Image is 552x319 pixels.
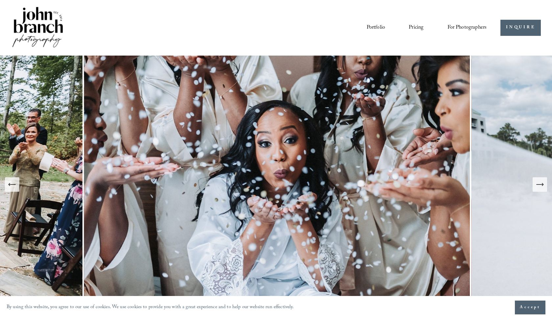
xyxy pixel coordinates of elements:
span: Accept [520,304,540,311]
button: Previous Slide [5,177,19,192]
button: Next Slide [533,177,547,192]
a: Portfolio [367,22,385,33]
button: Accept [515,301,545,314]
p: By using this website, you agree to our use of cookies. We use cookies to provide you with a grea... [7,303,294,312]
a: Pricing [409,22,424,33]
img: John Branch IV Photography [11,6,64,50]
a: INQUIRE [500,20,541,36]
img: The Cookery Wedding Photography [84,56,471,314]
a: folder dropdown [448,22,487,33]
span: For Photographers [448,23,487,33]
